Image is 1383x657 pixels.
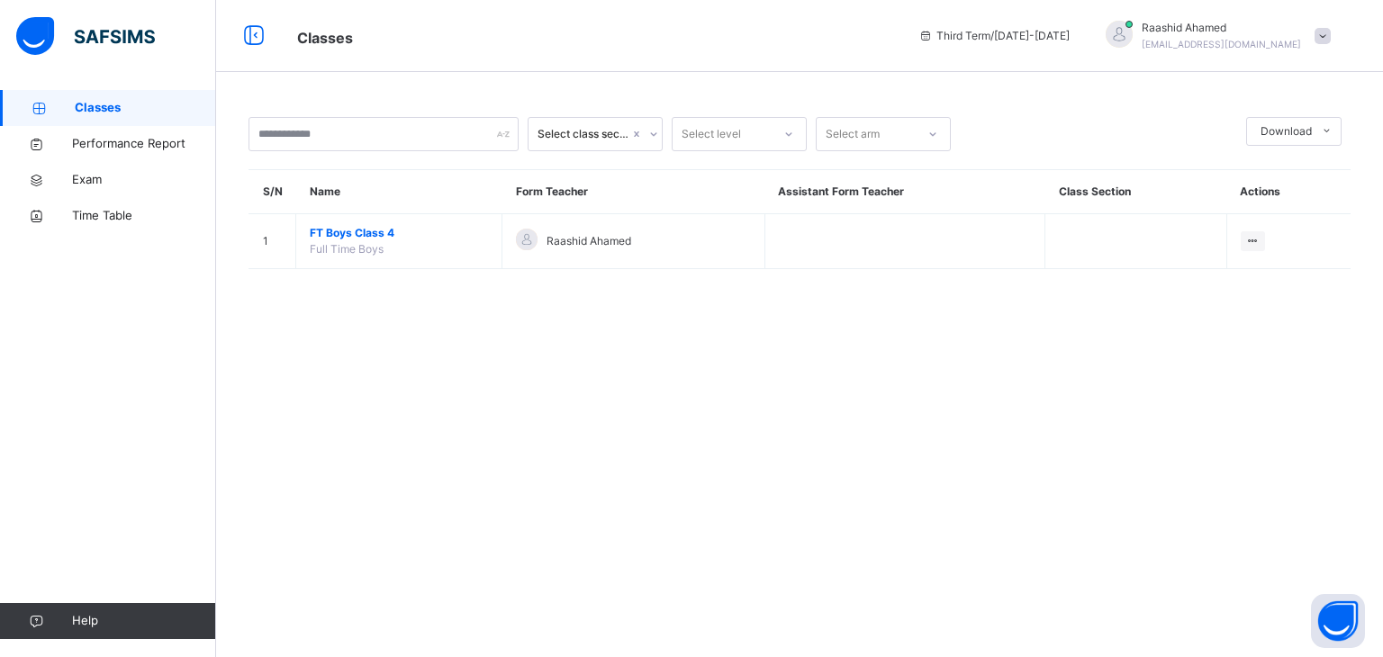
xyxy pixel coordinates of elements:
[918,28,1070,44] span: session/term information
[75,99,216,117] span: Classes
[72,135,216,153] span: Performance Report
[72,612,215,630] span: Help
[547,233,631,249] span: Raashid Ahamed
[826,117,880,151] div: Select arm
[1226,170,1351,214] th: Actions
[1142,39,1301,49] span: [EMAIL_ADDRESS][DOMAIN_NAME]
[249,170,296,214] th: S/N
[296,170,502,214] th: Name
[72,207,216,225] span: Time Table
[538,126,629,142] div: Select class section
[16,17,155,55] img: safsims
[310,242,384,256] span: Full Time Boys
[764,170,1045,214] th: Assistant Form Teacher
[297,29,353,47] span: Classes
[1261,123,1312,139] span: Download
[682,117,741,151] div: Select level
[1142,20,1301,36] span: Raashid Ahamed
[502,170,765,214] th: Form Teacher
[310,225,488,241] span: FT Boys Class 4
[1045,170,1227,214] th: Class Section
[1311,594,1365,648] button: Open asap
[72,171,216,189] span: Exam
[1088,20,1340,52] div: RaashidAhamed
[249,214,296,269] td: 1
